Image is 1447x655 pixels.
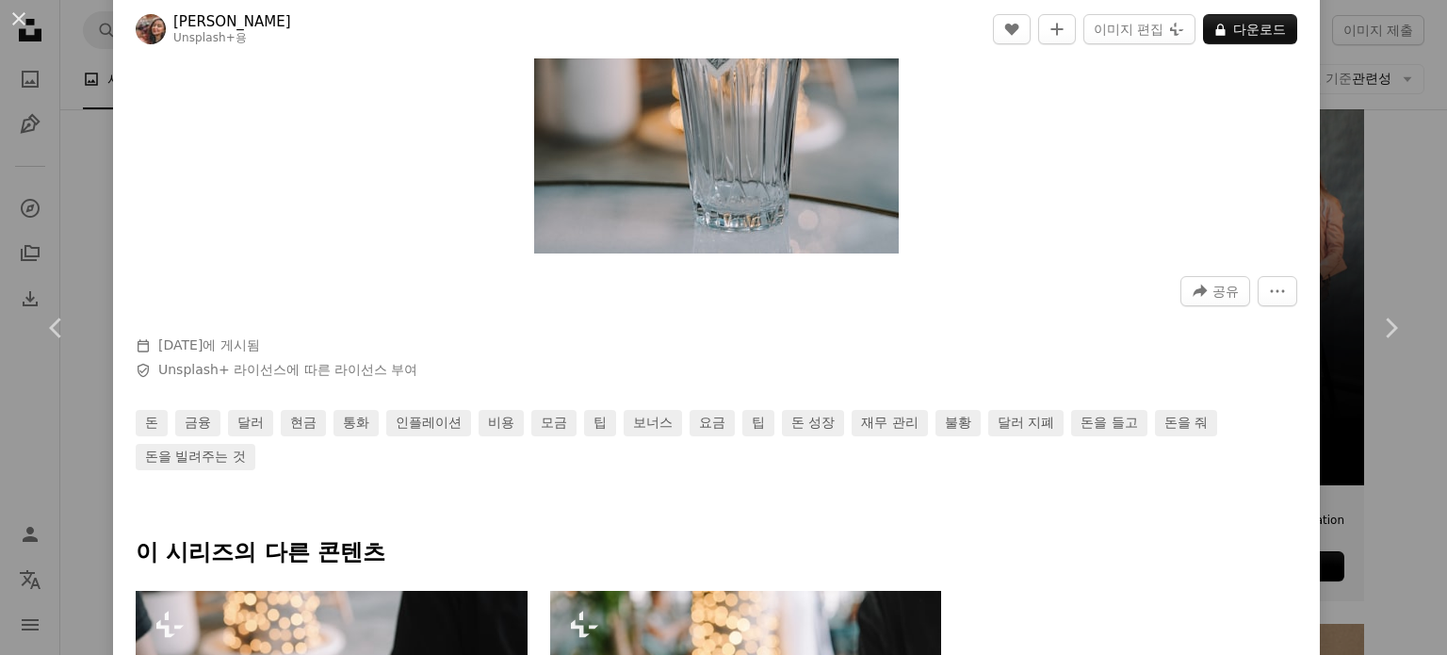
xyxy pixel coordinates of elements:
button: 컬렉션에 추가 [1038,14,1076,44]
a: 보너스 [624,410,682,436]
time: 2023년 4월 14일 오후 5시 52분 49초 GMT+9 [158,337,203,352]
a: 비용 [479,410,524,436]
a: 돈을 빌려주는 것 [136,444,255,470]
button: 좋아요 [993,14,1031,44]
span: 에 따른 라이선스 부여 [158,361,417,380]
a: 달러 [228,410,273,436]
a: Unsplash+ [173,31,236,44]
a: 모금 [531,410,577,436]
a: 돈을 줘 [1155,410,1217,436]
button: 이미지 편집 [1083,14,1195,44]
a: 인플레이션 [386,410,471,436]
a: 다음 [1334,237,1447,418]
p: 이 시리즈의 다른 콘텐츠 [136,538,1297,568]
a: 돈 [136,410,168,436]
a: 현금 [281,410,326,436]
a: 요금 [690,410,735,436]
img: Lala Azizli의 프로필로 이동 [136,14,166,44]
a: 팁 [742,410,774,436]
a: 팁 [584,410,616,436]
a: 금융 [175,410,220,436]
a: 재무 관리 [852,410,927,436]
a: Unsplash+ 라이선스 [158,362,286,377]
a: 돈을 들고 [1071,410,1146,436]
button: 이 이미지 공유 [1180,276,1250,306]
a: 통화 [333,410,379,436]
span: 공유 [1212,277,1239,305]
div: 용 [173,31,291,46]
a: 불황 [935,410,981,436]
button: 다운로드 [1203,14,1297,44]
a: [PERSON_NAME] [173,12,291,31]
span: 에 게시됨 [158,337,260,352]
button: 더 많은 작업 [1258,276,1297,306]
a: 달러 지폐 [988,410,1064,436]
a: 돈 성장 [782,410,844,436]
